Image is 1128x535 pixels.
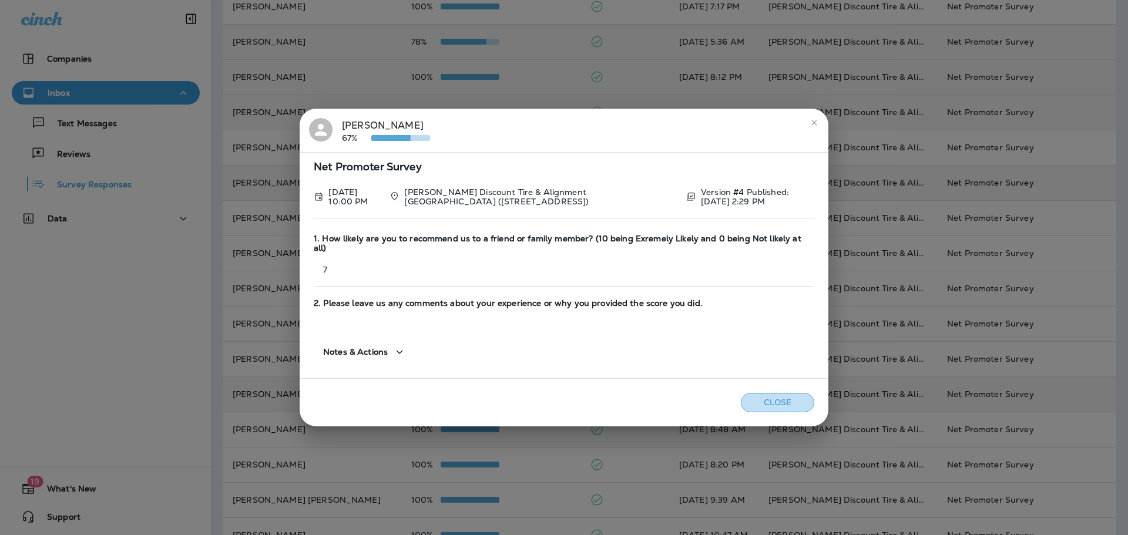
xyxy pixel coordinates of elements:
p: Sep 25, 2025 10:00 PM [328,187,380,206]
button: Notes & Actions [314,335,416,369]
span: Notes & Actions [323,347,388,357]
button: Close [741,393,814,412]
p: 67% [342,133,371,143]
p: Version #4 Published: [DATE] 2:29 PM [701,187,814,206]
span: 1. How likely are you to recommend us to a friend or family member? (10 being Exremely Likely and... [314,234,814,254]
span: Net Promoter Survey [314,162,814,172]
p: [PERSON_NAME] Discount Tire & Alignment [GEOGRAPHIC_DATA] ([STREET_ADDRESS]) [404,187,676,206]
div: [PERSON_NAME] [342,118,430,143]
p: 7 [314,265,814,274]
span: 2. Please leave us any comments about your experience or why you provided the score you did. [314,298,814,308]
button: close [805,113,824,132]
